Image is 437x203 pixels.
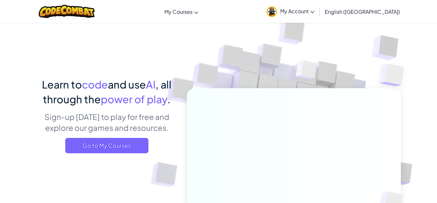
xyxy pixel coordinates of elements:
a: My Courses [161,3,202,20]
span: power of play [101,93,167,106]
span: My Account [280,8,314,14]
a: Go to My Courses [65,138,148,153]
span: and use [108,78,146,91]
a: English ([GEOGRAPHIC_DATA]) [322,3,403,20]
img: Overlap cubes [284,48,330,96]
span: English ([GEOGRAPHIC_DATA]) [325,8,400,15]
span: Learn to [42,78,82,91]
p: Sign-up [DATE] to play for free and explore our games and resources. [36,111,177,133]
span: code [82,78,108,91]
img: avatar [266,6,277,17]
span: . [167,93,171,106]
img: Overlap cubes [367,48,422,102]
a: My Account [263,1,318,21]
span: My Courses [164,8,193,15]
img: CodeCombat logo [39,5,95,18]
span: AI [146,78,155,91]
